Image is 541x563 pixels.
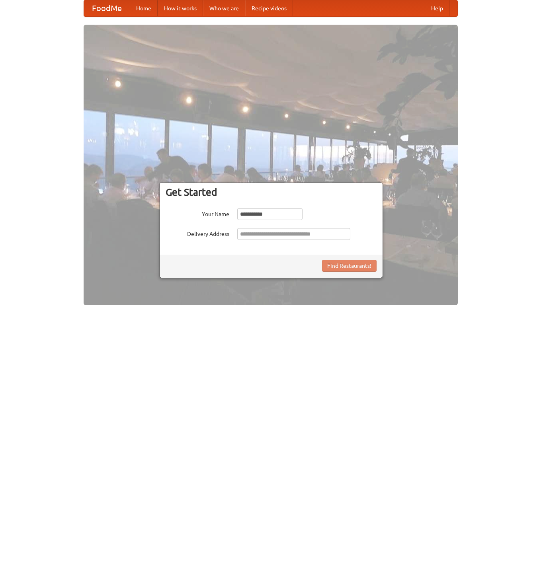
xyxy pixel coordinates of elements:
[158,0,203,16] a: How it works
[166,208,229,218] label: Your Name
[166,228,229,238] label: Delivery Address
[130,0,158,16] a: Home
[203,0,245,16] a: Who we are
[84,0,130,16] a: FoodMe
[166,186,377,198] h3: Get Started
[322,260,377,272] button: Find Restaurants!
[245,0,293,16] a: Recipe videos
[425,0,449,16] a: Help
